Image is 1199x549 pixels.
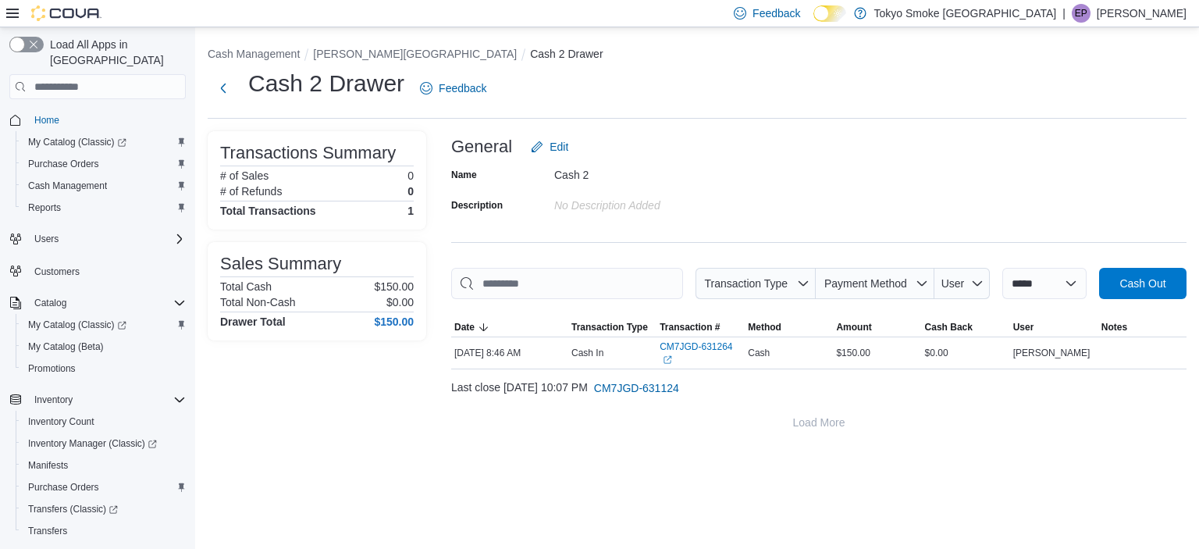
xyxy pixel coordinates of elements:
[16,433,192,455] a: Inventory Manager (Classic)
[836,321,871,333] span: Amount
[28,503,118,515] span: Transfers (Classic)
[22,522,73,540] a: Transfers
[816,268,934,299] button: Payment Method
[28,390,186,409] span: Inventory
[220,169,269,182] h6: # of Sales
[16,498,192,520] a: Transfers (Classic)
[28,262,86,281] a: Customers
[220,296,296,308] h6: Total Non-Cash
[407,169,414,182] p: 0
[28,294,186,312] span: Catalog
[656,318,745,337] button: Transaction #
[28,158,99,170] span: Purchase Orders
[28,201,61,214] span: Reports
[451,268,683,299] input: This is a search bar. As you type, the results lower in the page will automatically filter.
[208,46,1187,65] nav: An example of EuiBreadcrumbs
[833,318,921,337] button: Amount
[1097,4,1187,23] p: [PERSON_NAME]
[34,233,59,245] span: Users
[1075,4,1087,23] span: EP
[16,336,192,358] button: My Catalog (Beta)
[248,68,404,99] h1: Cash 2 Drawer
[16,314,192,336] a: My Catalog (Classic)
[22,337,186,356] span: My Catalog (Beta)
[22,434,163,453] a: Inventory Manager (Classic)
[16,175,192,197] button: Cash Management
[3,389,192,411] button: Inventory
[922,318,1010,337] button: Cash Back
[22,412,101,431] a: Inventory Count
[22,359,186,378] span: Promotions
[22,155,105,173] a: Purchase Orders
[28,525,67,537] span: Transfers
[1099,268,1187,299] button: Cash Out
[28,261,186,280] span: Customers
[439,80,486,96] span: Feedback
[208,73,239,104] button: Next
[1119,276,1165,291] span: Cash Out
[16,476,192,498] button: Purchase Orders
[16,153,192,175] button: Purchase Orders
[1010,318,1098,337] button: User
[1101,321,1127,333] span: Notes
[28,390,79,409] button: Inventory
[22,198,67,217] a: Reports
[3,109,192,131] button: Home
[451,407,1187,438] button: Load More
[22,500,186,519] span: Transfers (Classic)
[660,321,720,333] span: Transaction #
[28,230,186,248] span: Users
[220,144,396,162] h3: Transactions Summary
[374,315,414,328] h4: $150.00
[16,411,192,433] button: Inventory Count
[22,133,133,152] a: My Catalog (Classic)
[22,315,133,334] a: My Catalog (Classic)
[836,347,870,359] span: $150.00
[3,259,192,282] button: Customers
[704,277,788,290] span: Transaction Type
[22,456,74,475] a: Manifests
[22,478,186,497] span: Purchase Orders
[752,5,800,21] span: Feedback
[28,110,186,130] span: Home
[28,111,66,130] a: Home
[208,48,300,60] button: Cash Management
[28,481,99,494] span: Purchase Orders
[454,321,475,333] span: Date
[525,131,575,162] button: Edit
[22,315,186,334] span: My Catalog (Classic)
[451,318,568,337] button: Date
[220,205,316,217] h4: Total Transactions
[934,268,990,299] button: User
[594,380,679,396] span: CM7JGD-631124
[22,456,186,475] span: Manifests
[530,48,603,60] button: Cash 2 Drawer
[451,169,477,181] label: Name
[16,358,192,380] button: Promotions
[28,136,126,148] span: My Catalog (Classic)
[22,500,124,519] a: Transfers (Classic)
[28,230,65,248] button: Users
[407,185,414,198] p: 0
[1013,347,1090,359] span: [PERSON_NAME]
[748,347,770,359] span: Cash
[3,292,192,314] button: Catalog
[34,266,80,278] span: Customers
[22,412,186,431] span: Inventory Count
[44,37,186,68] span: Load All Apps in [GEOGRAPHIC_DATA]
[22,176,186,195] span: Cash Management
[1072,4,1090,23] div: Emily Paramor
[1062,4,1066,23] p: |
[22,478,105,497] a: Purchase Orders
[16,455,192,476] button: Manifests
[22,133,186,152] span: My Catalog (Classic)
[386,296,414,308] p: $0.00
[3,228,192,250] button: Users
[34,394,73,406] span: Inventory
[28,340,104,353] span: My Catalog (Beta)
[660,340,742,365] a: CM7JGD-631264External link
[22,434,186,453] span: Inventory Manager (Classic)
[22,198,186,217] span: Reports
[813,5,846,22] input: Dark Mode
[220,315,286,328] h4: Drawer Total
